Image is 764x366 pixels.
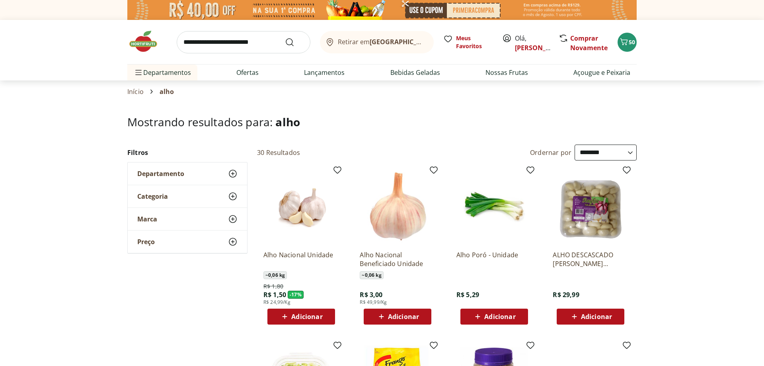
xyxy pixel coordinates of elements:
[134,63,143,82] button: Menu
[263,282,283,290] span: R$ 1,80
[320,31,434,53] button: Retirar em[GEOGRAPHIC_DATA]/[GEOGRAPHIC_DATA]
[360,290,382,299] span: R$ 3,00
[263,168,339,244] img: Alho Nacional Unidade
[267,309,335,325] button: Adicionar
[127,29,167,53] img: Hortifruti
[364,309,431,325] button: Adicionar
[177,31,310,53] input: search
[236,68,259,77] a: Ofertas
[390,68,440,77] a: Bebidas Geladas
[263,251,339,268] a: Alho Nacional Unidade
[553,290,579,299] span: R$ 29,99
[456,168,532,244] img: Alho Poró - Unidade
[360,251,435,268] a: Alho Nacional Beneficiado Unidade
[263,271,287,279] span: ~ 0,06 kg
[263,299,290,305] span: R$ 24,99/Kg
[285,37,304,47] button: Submit Search
[304,68,345,77] a: Lançamentos
[360,168,435,244] img: Alho Nacional Beneficiado Unidade
[553,168,628,244] img: ALHO DESCASCADO RAYKA SELECIONADO 300G
[360,299,387,305] span: R$ 49,99/Kg
[629,38,635,46] span: 50
[581,313,612,320] span: Adicionar
[484,313,515,320] span: Adicionar
[291,313,322,320] span: Adicionar
[137,215,157,223] span: Marca
[128,185,247,207] button: Categoria
[618,33,637,52] button: Carrinho
[128,208,247,230] button: Marca
[456,34,493,50] span: Meus Favoritos
[443,34,493,50] a: Meus Favoritos
[515,33,550,53] span: Olá,
[160,88,174,95] span: alho
[573,68,630,77] a: Açougue e Peixaria
[456,251,532,268] a: Alho Poró - Unidade
[257,148,300,157] h2: 30 Resultados
[127,145,248,160] h2: Filtros
[388,313,419,320] span: Adicionar
[460,309,528,325] button: Adicionar
[288,291,304,299] span: - 17 %
[137,192,168,200] span: Categoria
[263,290,286,299] span: R$ 1,50
[557,309,624,325] button: Adicionar
[275,114,300,129] span: alho
[128,231,247,253] button: Preço
[530,148,571,157] label: Ordernar por
[127,115,637,128] h1: Mostrando resultados para:
[128,162,247,185] button: Departamento
[485,68,528,77] a: Nossas Frutas
[360,271,383,279] span: ~ 0,06 kg
[456,290,479,299] span: R$ 5,29
[127,88,144,95] a: Início
[134,63,191,82] span: Departamentos
[137,238,155,246] span: Preço
[137,170,184,178] span: Departamento
[370,37,504,46] b: [GEOGRAPHIC_DATA]/[GEOGRAPHIC_DATA]
[515,43,567,52] a: [PERSON_NAME]
[553,251,628,268] a: ALHO DESCASCADO [PERSON_NAME] SELECIONADO 300G
[570,34,608,52] a: Comprar Novamente
[338,38,426,45] span: Retirar em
